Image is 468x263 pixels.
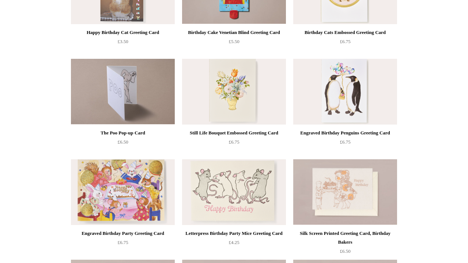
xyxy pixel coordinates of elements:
[182,159,286,225] img: Letterpress Birthday Party Mice Greeting Card
[293,159,397,225] a: Silk Screen Printed Greeting Card, Birthday Bakers Silk Screen Printed Greeting Card, Birthday Ba...
[184,28,284,37] div: Birthday Cake Venetian Blind Greeting Card
[295,28,395,37] div: Birthday Cats Embossed Greeting Card
[293,59,397,125] a: Engraved Birthday Penguins Greeting Card Engraved Birthday Penguins Greeting Card
[340,248,350,254] span: £6.50
[184,229,284,238] div: Letterpress Birthday Party Mice Greeting Card
[293,59,397,125] img: Engraved Birthday Penguins Greeting Card
[117,240,128,245] span: £6.75
[73,28,173,37] div: Happy Birthday Cat Greeting Card
[340,39,350,44] span: £6.75
[229,240,239,245] span: £4.25
[71,159,175,225] a: Engraved Birthday Party Greeting Card Engraved Birthday Party Greeting Card
[182,28,286,58] a: Birthday Cake Venetian Blind Greeting Card £5.50
[71,59,175,125] a: The Poo Pop-up Card The Poo Pop-up Card
[182,229,286,259] a: Letterpress Birthday Party Mice Greeting Card £4.25
[182,59,286,125] img: Still Life Bouquet Embossed Greeting Card
[73,229,173,238] div: Engraved Birthday Party Greeting Card
[182,59,286,125] a: Still Life Bouquet Embossed Greeting Card Still Life Bouquet Embossed Greeting Card
[117,139,128,145] span: £6.50
[71,28,175,58] a: Happy Birthday Cat Greeting Card £3.50
[71,229,175,259] a: Engraved Birthday Party Greeting Card £6.75
[182,159,286,225] a: Letterpress Birthday Party Mice Greeting Card Letterpress Birthday Party Mice Greeting Card
[293,159,397,225] img: Silk Screen Printed Greeting Card, Birthday Bakers
[229,39,239,44] span: £5.50
[295,129,395,137] div: Engraved Birthday Penguins Greeting Card
[71,159,175,225] img: Engraved Birthday Party Greeting Card
[340,139,350,145] span: £6.75
[184,129,284,137] div: Still Life Bouquet Embossed Greeting Card
[293,129,397,159] a: Engraved Birthday Penguins Greeting Card £6.75
[71,59,175,125] img: The Poo Pop-up Card
[229,139,239,145] span: £6.75
[182,129,286,159] a: Still Life Bouquet Embossed Greeting Card £6.75
[293,28,397,58] a: Birthday Cats Embossed Greeting Card £6.75
[295,229,395,247] div: Silk Screen Printed Greeting Card, Birthday Bakers
[117,39,128,44] span: £3.50
[293,229,397,259] a: Silk Screen Printed Greeting Card, Birthday Bakers £6.50
[71,129,175,159] a: The Poo Pop-up Card £6.50
[73,129,173,137] div: The Poo Pop-up Card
